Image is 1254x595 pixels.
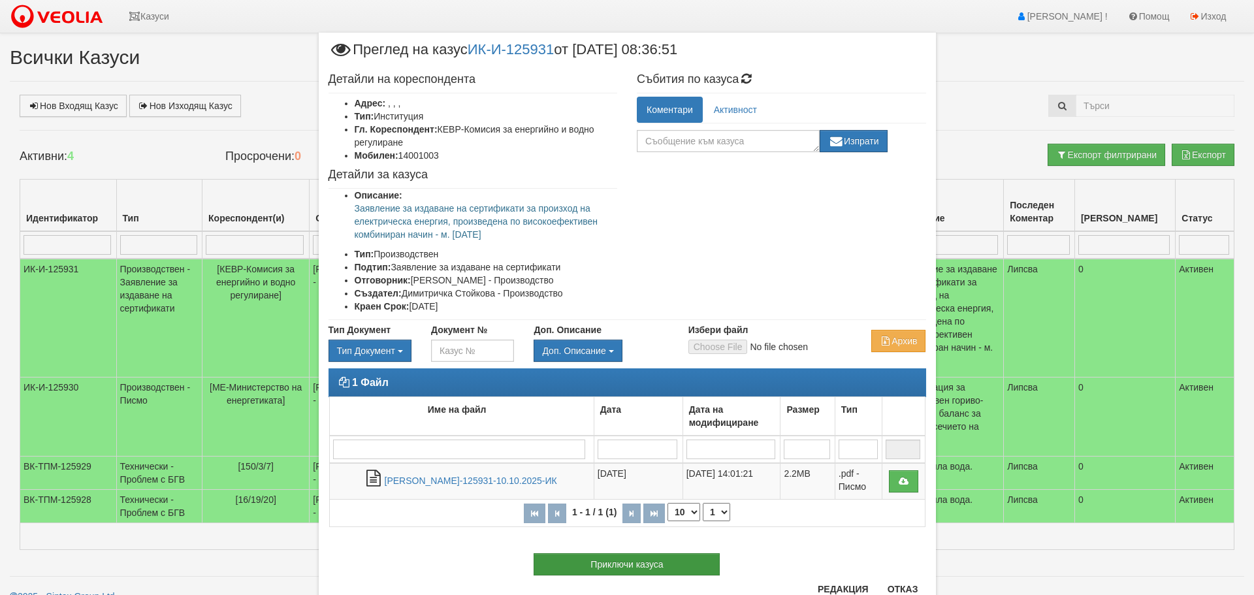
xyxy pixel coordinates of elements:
b: Тип: [355,249,374,259]
input: Казус № [431,340,514,362]
h4: Събития по казуса [637,73,926,86]
td: : No sort applied, activate to apply an ascending sort [882,397,925,436]
div: Двоен клик, за изчистване на избраната стойност. [534,340,668,362]
b: Краен Срок: [355,301,410,312]
td: Име на файл: No sort applied, activate to apply an ascending sort [329,397,594,436]
button: Архив [871,330,925,352]
b: Име на файл [428,404,487,415]
button: Доп. Описание [534,340,622,362]
label: Доп. Описание [534,323,601,336]
select: Страница номер [703,503,730,521]
td: 2.2MB [780,463,835,500]
b: Дата на модифициране [689,404,759,428]
b: Адрес: [355,98,386,108]
button: Приключи казуса [534,553,720,575]
b: Мобилен: [355,150,398,161]
button: Предишна страница [548,504,566,523]
b: Подтип: [355,262,391,272]
b: Гл. Кореспондент: [355,124,438,135]
a: Активност [704,97,767,123]
span: , , , [388,98,400,108]
span: Тип Документ [337,346,395,356]
li: 14001003 [355,149,618,162]
li: Димитричка Стойкова - Производство [355,287,618,300]
tr: П-КЕВР-125931-10.10.2025-ИК.pdf - Писмо [329,463,925,500]
td: [DATE] [594,463,683,500]
li: [DATE] [355,300,618,313]
li: КЕВР-Комисия за енергийно и водно регулиране [355,123,618,149]
span: Преглед на казус от [DATE] 08:36:51 [329,42,678,67]
button: Изпрати [820,130,888,152]
a: [PERSON_NAME]-125931-10.10.2025-ИК [385,475,557,486]
b: Описание: [355,190,402,201]
li: [PERSON_NAME] - Производство [355,274,618,287]
button: Първа страница [524,504,545,523]
td: Размер: No sort applied, activate to apply an ascending sort [780,397,835,436]
b: Създател: [355,288,402,298]
button: Последна страница [643,504,665,523]
b: Тип [841,404,858,415]
h4: Детайли за казуса [329,169,618,182]
div: Двоен клик, за изчистване на избраната стойност. [329,340,411,362]
a: Коментари [637,97,703,123]
td: Дата: No sort applied, activate to apply an ascending sort [594,397,683,436]
span: Доп. Описание [542,346,605,356]
td: Дата на модифициране: No sort applied, activate to apply an ascending sort [683,397,780,436]
h4: Детайли на кореспондента [329,73,618,86]
p: Заявление за издаване на сертификати за произход на електрическа енергия, произведена по високоеф... [355,202,618,241]
b: Размер [786,404,819,415]
label: Тип Документ [329,323,391,336]
li: Институция [355,110,618,123]
td: .pdf - Писмо [835,463,882,500]
button: Тип Документ [329,340,411,362]
span: 1 - 1 / 1 (1) [569,507,620,517]
td: [DATE] 14:01:21 [683,463,780,500]
td: Тип: No sort applied, activate to apply an ascending sort [835,397,882,436]
select: Брой редове на страница [667,503,700,521]
b: Отговорник: [355,275,411,285]
li: Заявление за издаване на сертификати [355,261,618,274]
button: Следваща страница [622,504,641,523]
label: Документ № [431,323,487,336]
a: ИК-И-125931 [468,41,555,57]
b: Дата [600,404,621,415]
strong: 1 Файл [352,377,389,388]
label: Избери файл [688,323,748,336]
li: Производствен [355,248,618,261]
b: Тип: [355,111,374,121]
